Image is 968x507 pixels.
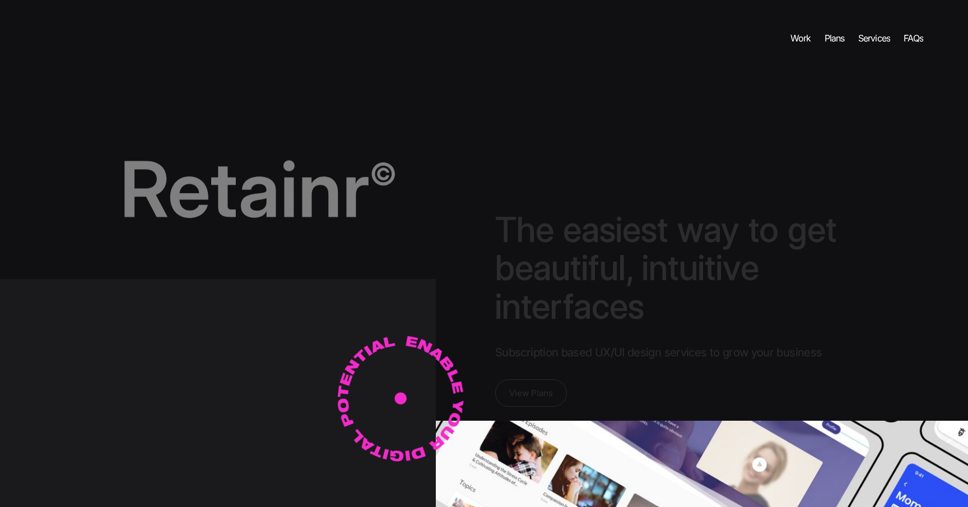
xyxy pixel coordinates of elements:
[858,27,891,49] a: ServicesServices
[495,210,873,325] p: The easiest way to get beautiful, intuitive interfaces
[904,31,923,45] div: FAQs
[825,31,845,45] div: Plans
[904,27,923,49] a: FAQsFAQs
[790,47,811,61] div: Work
[858,31,891,45] div: Services
[509,389,553,397] p: View Plans
[904,47,923,61] div: FAQs
[495,379,567,407] a: View Plans
[790,27,811,49] a: WorkWork
[495,343,822,361] p: Subscription based UX/UI design services to grow your business
[858,47,891,61] div: Services
[825,27,845,49] a: PlansPlans
[790,31,811,45] div: Work
[825,47,845,61] div: Plans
